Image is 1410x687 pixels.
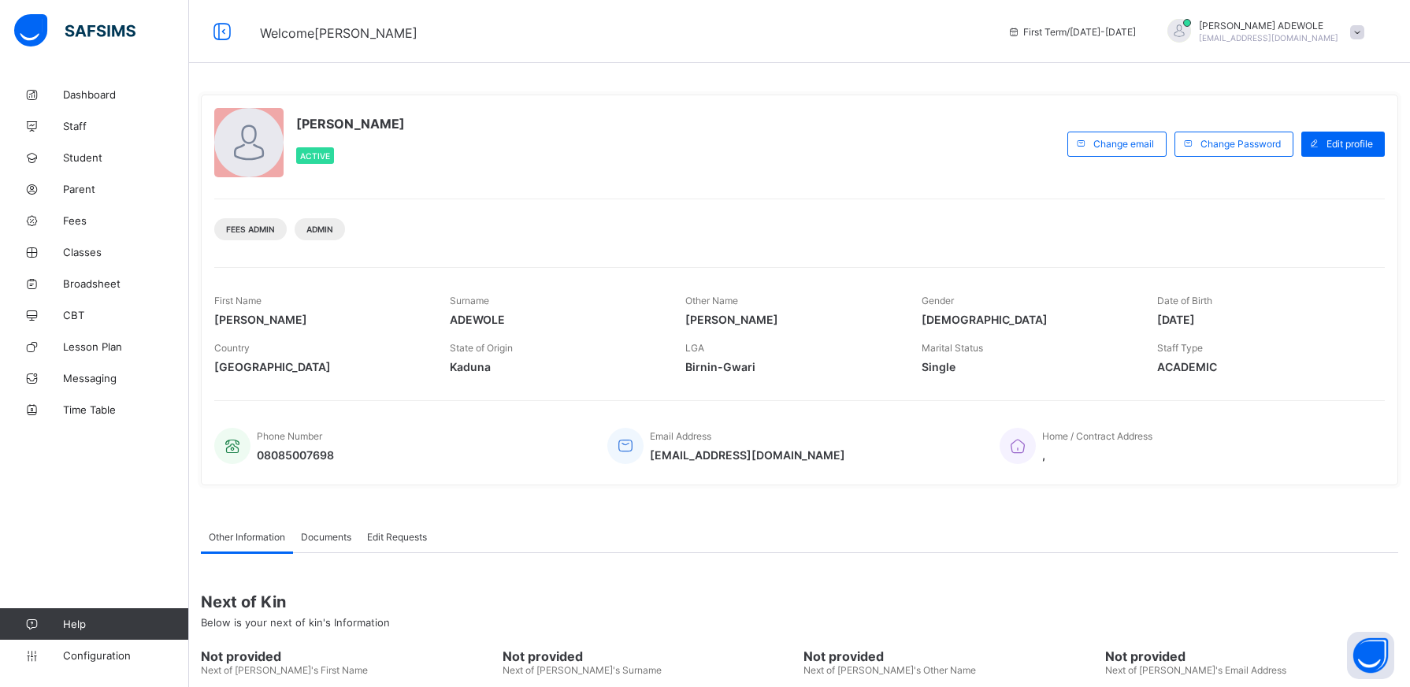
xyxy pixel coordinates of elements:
[803,648,1097,664] span: Not provided
[685,342,704,354] span: LGA
[201,616,390,629] span: Below is your next of kin's Information
[63,246,189,258] span: Classes
[803,664,976,676] span: Next of [PERSON_NAME]'s Other Name
[650,448,845,462] span: [EMAIL_ADDRESS][DOMAIN_NAME]
[214,342,250,354] span: Country
[63,649,188,662] span: Configuration
[1157,342,1203,354] span: Staff Type
[1105,648,1399,664] span: Not provided
[1157,360,1369,373] span: ACADEMIC
[260,25,417,41] span: Welcome [PERSON_NAME]
[450,342,513,354] span: State of Origin
[1200,138,1281,150] span: Change Password
[685,360,897,373] span: Birnin-Gwari
[450,360,662,373] span: Kaduna
[450,313,662,326] span: ADEWOLE
[201,592,1398,611] span: Next of Kin
[1157,295,1212,306] span: Date of Birth
[1199,20,1338,32] span: [PERSON_NAME] ADEWOLE
[257,448,334,462] span: 08085007698
[1105,664,1286,676] span: Next of [PERSON_NAME]'s Email Address
[296,116,405,132] span: [PERSON_NAME]
[1007,26,1136,38] span: session/term information
[1152,19,1372,45] div: OLUBUNMIADEWOLE
[650,430,711,442] span: Email Address
[257,430,322,442] span: Phone Number
[201,648,495,664] span: Not provided
[685,313,897,326] span: [PERSON_NAME]
[226,225,275,234] span: Fees Admin
[63,277,189,290] span: Broadsheet
[1042,448,1152,462] span: ,
[63,403,189,416] span: Time Table
[503,648,796,664] span: Not provided
[367,531,427,543] span: Edit Requests
[1157,313,1369,326] span: [DATE]
[201,664,368,676] span: Next of [PERSON_NAME]'s First Name
[209,531,285,543] span: Other Information
[63,214,189,227] span: Fees
[1327,138,1373,150] span: Edit profile
[922,313,1134,326] span: [DEMOGRAPHIC_DATA]
[922,342,983,354] span: Marital Status
[63,88,189,101] span: Dashboard
[63,183,189,195] span: Parent
[685,295,738,306] span: Other Name
[63,151,189,164] span: Student
[214,360,426,373] span: [GEOGRAPHIC_DATA]
[922,360,1134,373] span: Single
[214,295,262,306] span: First Name
[63,120,189,132] span: Staff
[306,225,333,234] span: Admin
[301,531,351,543] span: Documents
[922,295,954,306] span: Gender
[63,340,189,353] span: Lesson Plan
[14,14,135,47] img: safsims
[300,151,330,161] span: Active
[63,618,188,630] span: Help
[1093,138,1154,150] span: Change email
[1347,632,1394,679] button: Open asap
[1042,430,1152,442] span: Home / Contract Address
[450,295,489,306] span: Surname
[503,664,662,676] span: Next of [PERSON_NAME]'s Surname
[1199,33,1338,43] span: [EMAIL_ADDRESS][DOMAIN_NAME]
[63,372,189,384] span: Messaging
[214,313,426,326] span: [PERSON_NAME]
[63,309,189,321] span: CBT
